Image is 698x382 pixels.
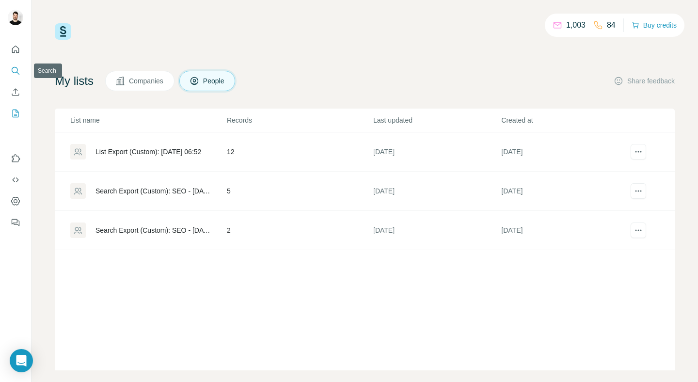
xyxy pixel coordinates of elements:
td: [DATE] [501,172,629,211]
p: 84 [607,19,616,31]
td: 5 [226,172,373,211]
button: Dashboard [8,192,23,210]
td: [DATE] [501,211,629,250]
button: actions [631,183,646,199]
button: Enrich CSV [8,83,23,101]
div: Search Export (Custom): SEO - [DATE] 11:34 [95,186,210,196]
div: Search Export (Custom): SEO - [DATE] 11:29 [95,225,210,235]
button: actions [631,144,646,159]
td: 12 [226,132,373,172]
button: Use Surfe API [8,171,23,189]
p: Created at [501,115,628,125]
td: [DATE] [373,211,501,250]
div: List Export (Custom): [DATE] 06:52 [95,147,201,157]
td: [DATE] [501,132,629,172]
button: Quick start [8,41,23,58]
button: Share feedback [614,76,675,86]
button: Search [8,62,23,80]
span: People [203,76,225,86]
img: Avatar [8,10,23,25]
button: Use Surfe on LinkedIn [8,150,23,167]
p: 1,003 [566,19,586,31]
span: Companies [129,76,164,86]
button: Feedback [8,214,23,231]
button: My lists [8,105,23,122]
button: Buy credits [632,18,677,32]
div: Open Intercom Messenger [10,349,33,372]
p: Records [227,115,372,125]
p: List name [70,115,226,125]
td: [DATE] [373,172,501,211]
p: Last updated [373,115,500,125]
h4: My lists [55,73,94,89]
td: [DATE] [373,132,501,172]
td: 2 [226,211,373,250]
button: actions [631,223,646,238]
img: Surfe Logo [55,23,71,40]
